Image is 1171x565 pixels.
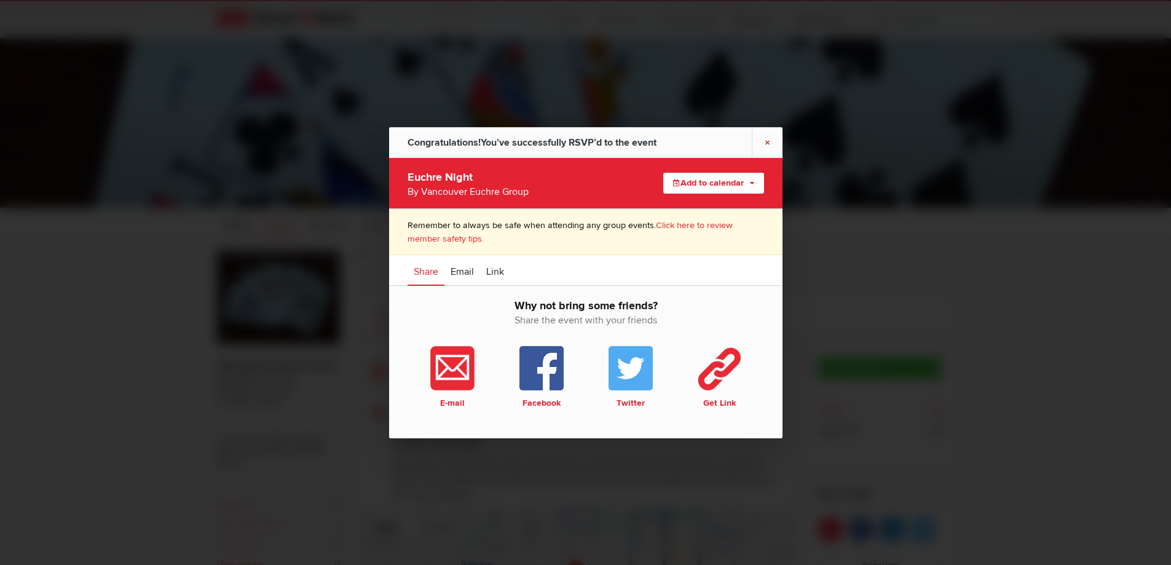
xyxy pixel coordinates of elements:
[408,167,621,199] div: Euchre Night
[408,346,497,409] a: E-mail
[408,219,733,243] a: Click here to review member safety tips.
[408,184,621,199] div: By Vancouver Euchre Group
[480,255,510,286] a: Link
[451,266,474,278] span: Email
[408,313,764,328] span: Share the event with your friends
[497,346,586,409] a: Facebook
[408,218,764,245] p: Remember to always be safe when attending any group events.
[588,398,672,409] b: Twitter
[414,266,438,278] span: Share
[410,398,494,409] b: E-mail
[663,172,764,193] button: Add to calendar
[675,346,764,409] a: Get Link
[677,398,762,409] b: Get Link
[408,255,444,286] a: Share
[408,298,764,340] h2: Why not bring some friends?
[408,127,656,157] div: You’ve successfully RSVP’d to the event
[586,346,675,409] a: Twitter
[486,266,504,278] span: Link
[752,127,783,157] a: ×
[408,136,481,148] span: Congratulations!
[444,255,480,286] a: Email
[499,398,583,409] b: Facebook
